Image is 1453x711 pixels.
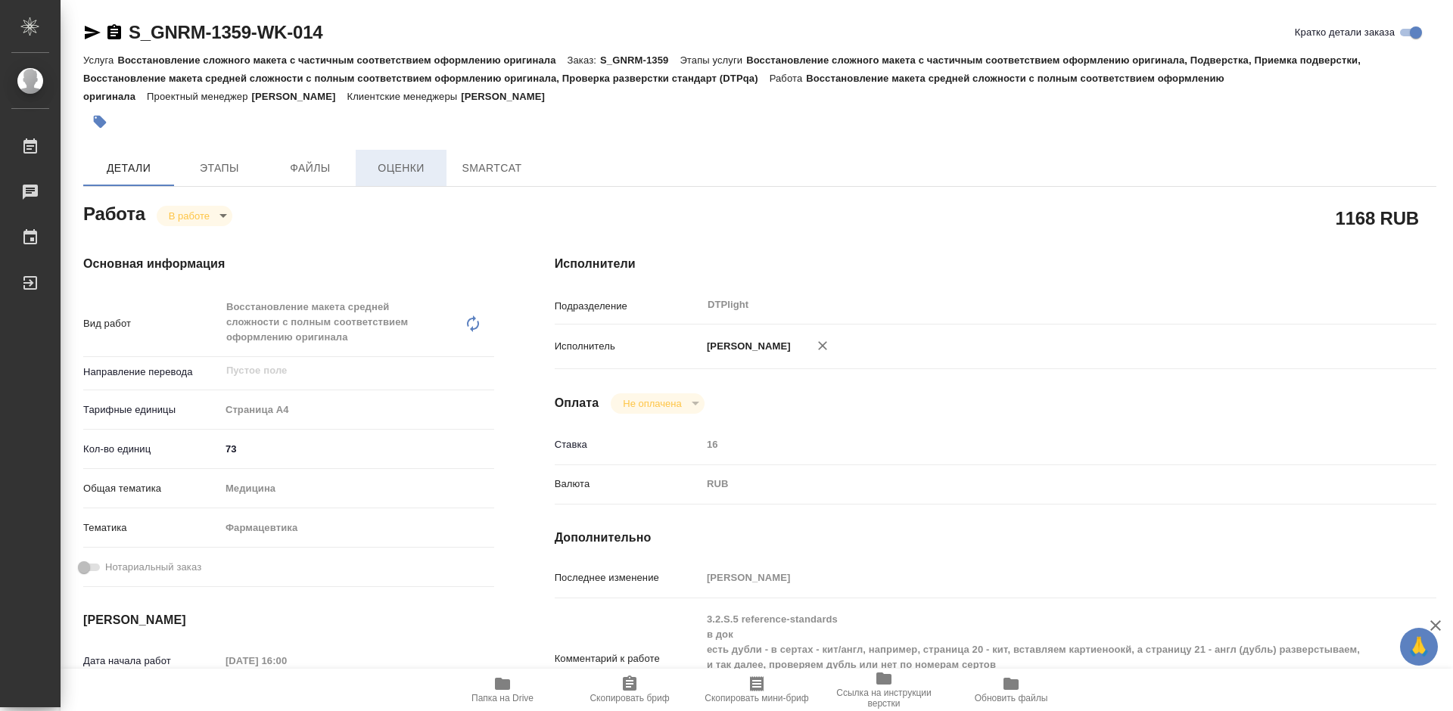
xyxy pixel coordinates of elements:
[555,299,702,314] p: Подразделение
[105,23,123,42] button: Скопировать ссылку
[975,693,1048,703] span: Обновить файлы
[702,339,791,354] p: [PERSON_NAME]
[252,91,347,102] p: [PERSON_NAME]
[568,54,600,66] p: Заказ:
[702,567,1363,588] input: Пустое поле
[600,54,680,66] p: S_GNRM-1359
[829,688,938,709] span: Ссылка на инструкции верстки
[1406,631,1432,663] span: 🙏
[164,210,214,222] button: В работе
[555,477,702,492] p: Валюта
[1336,205,1419,231] h2: 1168 RUB
[566,669,693,711] button: Скопировать бриф
[83,105,117,138] button: Добавить тэг
[461,91,556,102] p: [PERSON_NAME]
[83,199,145,226] h2: Работа
[129,22,322,42] a: S_GNRM-1359-WK-014
[220,438,494,460] input: ✎ Введи что-нибудь
[347,91,461,102] p: Клиентские менеджеры
[220,397,494,423] div: Страница А4
[83,611,494,629] h4: [PERSON_NAME]
[1400,628,1438,666] button: 🙏
[693,669,820,711] button: Скопировать мини-бриф
[105,560,201,575] span: Нотариальный заказ
[83,402,220,418] p: Тарифные единицы
[220,476,494,501] div: Медицина
[1295,25,1395,40] span: Кратко детали заказа
[83,54,117,66] p: Услуга
[555,437,702,452] p: Ставка
[611,393,704,414] div: В работе
[83,481,220,496] p: Общая тематика
[947,669,1075,711] button: Обновить файлы
[555,529,1436,547] h4: Дополнительно
[220,650,353,672] input: Пустое поле
[471,693,534,703] span: Папка на Drive
[183,159,256,178] span: Этапы
[590,693,669,703] span: Скопировать бриф
[83,23,101,42] button: Скопировать ссылку для ЯМессенджера
[702,433,1363,455] input: Пустое поле
[806,329,839,362] button: Удалить исполнителя
[456,159,528,178] span: SmartCat
[820,669,947,711] button: Ссылка на инструкции верстки
[225,362,459,380] input: Пустое поле
[83,654,220,669] p: Дата начала работ
[680,54,746,66] p: Этапы услуги
[83,365,220,380] p: Направление перевода
[555,255,1436,273] h4: Исполнители
[220,515,494,541] div: Фармацевтика
[702,471,1363,497] div: RUB
[439,669,566,711] button: Папка на Drive
[83,520,220,536] p: Тематика
[92,159,165,178] span: Детали
[705,693,808,703] span: Скопировать мини-бриф
[83,255,494,273] h4: Основная информация
[555,394,599,412] h4: Оплата
[83,316,220,331] p: Вид работ
[117,54,567,66] p: Восстановление сложного макета с частичным соответствием оформлению оригинала
[618,397,686,410] button: Не оплачена
[770,73,807,84] p: Работа
[365,159,437,178] span: Оценки
[83,442,220,457] p: Кол-во единиц
[555,651,702,666] p: Комментарий к работе
[702,607,1363,708] textarea: 3.2.S.5 reference-standards в док есть дубли - в сертах - кит/англ, например, страница 20 - кит, ...
[555,570,702,585] p: Последнее изменение
[274,159,347,178] span: Файлы
[147,91,251,102] p: Проектный менеджер
[157,206,232,226] div: В работе
[555,339,702,354] p: Исполнитель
